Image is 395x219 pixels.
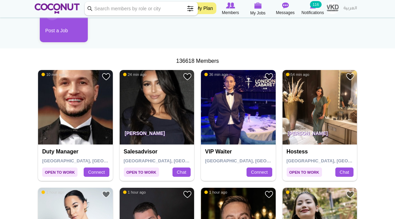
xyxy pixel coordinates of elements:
[192,2,216,14] a: My Plan
[301,9,324,16] span: Notifications
[282,2,289,9] img: Messages
[254,2,262,9] img: My Jobs
[310,1,322,8] small: 116
[272,2,299,16] a: Messages Messages
[172,168,191,177] a: Chat
[102,72,110,81] a: Add to Favourites
[124,149,192,155] h4: Salesadvisor
[123,72,146,77] span: 24 min ago
[346,72,355,81] a: Add to Favourites
[250,10,266,16] span: My Jobs
[124,158,222,163] span: [GEOGRAPHIC_DATA], [GEOGRAPHIC_DATA]
[287,168,322,177] span: Open to Work
[310,2,316,9] img: Notifications
[204,72,228,77] span: 36 min ago
[346,190,355,199] a: Add to Favourites
[205,158,303,163] span: [GEOGRAPHIC_DATA], [GEOGRAPHIC_DATA]
[244,2,272,16] a: My Jobs My Jobs
[42,158,140,163] span: [GEOGRAPHIC_DATA], [GEOGRAPHIC_DATA]
[40,1,88,42] a: Post a Job
[205,149,273,155] h4: VIP waiter
[287,149,355,155] h4: Hostess
[283,125,357,145] p: [PERSON_NAME]
[299,2,326,16] a: Notifications Notifications 116
[35,3,80,14] img: Home
[102,190,110,199] a: Add to Favourites
[340,2,360,15] a: العربية
[287,158,384,163] span: [GEOGRAPHIC_DATA], [GEOGRAPHIC_DATA]
[226,2,235,9] img: Browse Members
[84,168,109,177] a: Connect
[265,72,273,81] a: Add to Favourites
[35,1,83,47] li: 1 / 1
[41,72,65,77] span: 10 min ago
[276,9,295,16] span: Messages
[42,168,77,177] span: Open to Work
[286,72,309,77] span: 54 min ago
[120,125,194,145] p: [PERSON_NAME]
[204,190,227,195] span: 1 hour ago
[217,2,244,16] a: Browse Members Members
[124,168,159,177] span: Open to Work
[85,2,198,15] input: Search members by role or city
[265,190,273,199] a: Add to Favourites
[41,190,64,195] span: 1 hour ago
[335,168,354,177] a: Chat
[183,190,192,199] a: Add to Favourites
[183,72,192,81] a: Add to Favourites
[286,190,309,195] span: 1 hour ago
[123,190,146,195] span: 1 hour ago
[35,57,360,65] div: 136618 Members
[247,168,272,177] a: Connect
[222,9,239,16] span: Members
[42,149,110,155] h4: Duty Manager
